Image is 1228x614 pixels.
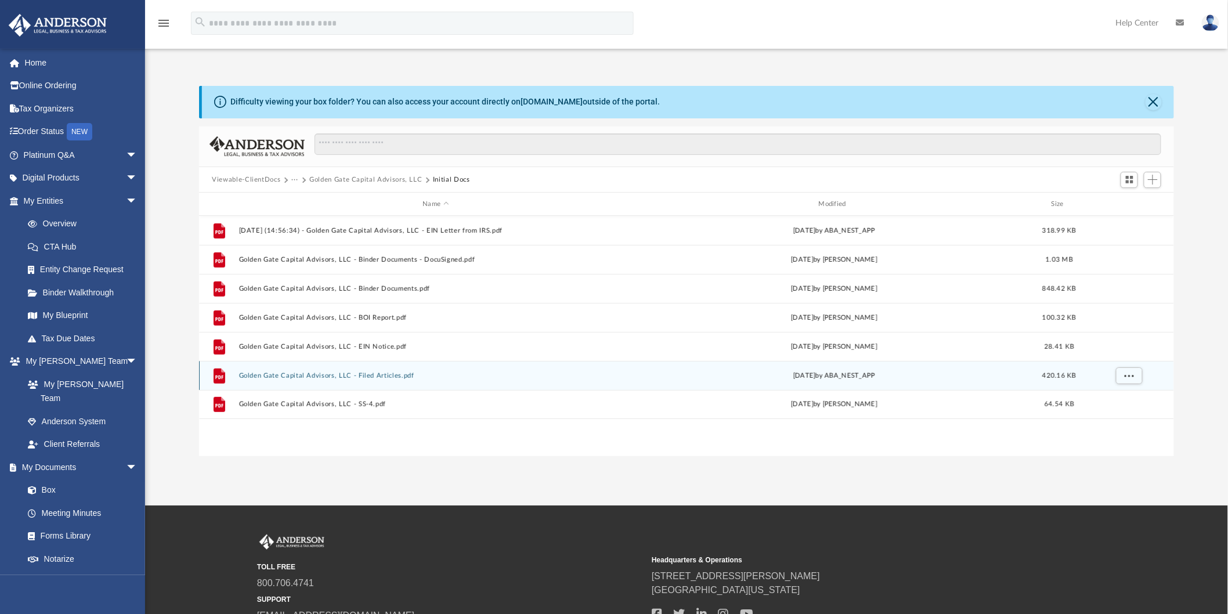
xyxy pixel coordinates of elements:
[212,175,280,185] button: Viewable-ClientDocs
[194,16,207,28] i: search
[1046,257,1073,263] span: 1.03 MB
[126,456,149,479] span: arrow_drop_down
[16,525,143,548] a: Forms Library
[5,14,110,37] img: Anderson Advisors Platinum Portal
[1116,367,1143,385] button: More options
[239,199,633,210] div: Name
[1121,172,1138,188] button: Switch to Grid View
[16,547,149,570] a: Notarize
[638,313,1031,323] div: [DATE] by [PERSON_NAME]
[638,284,1031,294] div: [DATE] by [PERSON_NAME]
[126,570,149,594] span: arrow_drop_down
[8,350,149,373] a: My [PERSON_NAME] Teamarrow_drop_down
[1043,286,1077,292] span: 848.42 KB
[433,175,470,185] button: Initial Docs
[16,433,149,456] a: Client Referrals
[239,256,633,263] button: Golden Gate Capital Advisors, LLC - Binder Documents - DocuSigned.pdf
[1202,15,1219,31] img: User Pic
[1043,315,1077,321] span: 100.32 KB
[239,227,633,234] button: [DATE] (14:56:34) - Golden Gate Capital Advisors, LLC - EIN Letter from IRS.pdf
[257,594,644,605] small: SUPPORT
[16,281,155,304] a: Binder Walkthrough
[652,585,800,595] a: [GEOGRAPHIC_DATA][US_STATE]
[1144,172,1161,188] button: Add
[239,285,633,292] button: Golden Gate Capital Advisors, LLC - Binder Documents.pdf
[521,97,583,106] a: [DOMAIN_NAME]
[8,74,155,97] a: Online Ordering
[239,343,633,351] button: Golden Gate Capital Advisors, LLC - EIN Notice.pdf
[8,456,149,479] a: My Documentsarrow_drop_down
[8,143,155,167] a: Platinum Q&Aarrow_drop_down
[257,578,314,588] a: 800.706.4741
[126,143,149,167] span: arrow_drop_down
[16,235,155,258] a: CTA Hub
[239,401,633,409] button: Golden Gate Capital Advisors, LLC - SS-4.pdf
[16,501,149,525] a: Meeting Minutes
[8,120,155,144] a: Order StatusNEW
[637,199,1031,210] div: Modified
[652,571,820,581] a: [STREET_ADDRESS][PERSON_NAME]
[1043,373,1077,379] span: 420.16 KB
[309,175,422,185] button: Golden Gate Capital Advisors, LLC
[204,199,233,210] div: id
[16,410,149,433] a: Anderson System
[638,342,1031,352] div: [DATE] by [PERSON_NAME]
[157,22,171,30] a: menu
[8,189,155,212] a: My Entitiesarrow_drop_down
[239,314,633,322] button: Golden Gate Capital Advisors, LLC - BOI Report.pdf
[1088,199,1169,210] div: id
[291,175,299,185] button: ···
[126,350,149,374] span: arrow_drop_down
[315,133,1161,156] input: Search files and folders
[16,479,143,502] a: Box
[8,97,155,120] a: Tax Organizers
[67,123,92,140] div: NEW
[638,226,1031,236] div: [DATE] by ABA_NEST_APP
[16,304,149,327] a: My Blueprint
[257,534,327,550] img: Anderson Advisors Platinum Portal
[230,96,660,108] div: Difficulty viewing your box folder? You can also access your account directly on outside of the p...
[257,562,644,572] small: TOLL FREE
[16,373,143,410] a: My [PERSON_NAME] Team
[126,167,149,190] span: arrow_drop_down
[1146,94,1162,110] button: Close
[8,51,155,74] a: Home
[8,570,149,594] a: Online Learningarrow_drop_down
[199,216,1174,456] div: grid
[638,399,1031,410] div: [DATE] by [PERSON_NAME]
[652,555,1038,565] small: Headquarters & Operations
[1045,344,1074,350] span: 28.41 KB
[1043,227,1077,234] span: 318.99 KB
[126,189,149,213] span: arrow_drop_down
[8,167,155,190] a: Digital Productsarrow_drop_down
[239,372,633,380] button: Golden Gate Capital Advisors, LLC - Filed Articles.pdf
[16,327,155,350] a: Tax Due Dates
[1036,199,1083,210] div: Size
[16,258,155,281] a: Entity Change Request
[1045,401,1074,407] span: 64.54 KB
[638,255,1031,265] div: [DATE] by [PERSON_NAME]
[16,212,155,236] a: Overview
[638,371,1031,381] div: [DATE] by ABA_NEST_APP
[157,16,171,30] i: menu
